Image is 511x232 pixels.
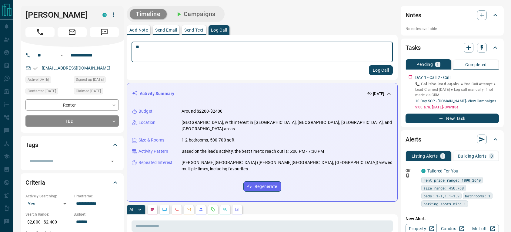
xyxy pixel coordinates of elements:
[458,154,487,158] p: Building Alerts
[129,28,148,32] p: Add Note
[90,27,119,37] span: Message
[74,76,119,85] div: Sun Oct 12 2025
[25,193,71,199] p: Actively Searching:
[406,8,499,22] div: Notes
[25,199,71,209] div: Yes
[465,193,490,199] span: bathrooms: 1
[182,159,392,172] p: [PERSON_NAME][GEOGRAPHIC_DATA] ([PERSON_NAME][GEOGRAPHIC_DATA], [GEOGRAPHIC_DATA]) viewed multipl...
[150,207,155,212] svg: Notes
[182,119,392,132] p: [GEOGRAPHIC_DATA], with interest in [GEOGRAPHIC_DATA], [GEOGRAPHIC_DATA], [GEOGRAPHIC_DATA], and ...
[427,169,458,173] a: Tailored For You
[235,207,240,212] svg: Agent Actions
[182,137,235,143] p: 1-2 bedrooms, 500-700 sqft
[406,43,421,53] h2: Tasks
[42,66,110,70] a: [EMAIL_ADDRESS][DOMAIN_NAME]
[406,173,410,178] svg: Push Notification Only
[25,88,71,96] div: Sun Oct 12 2025
[139,119,155,126] p: Location
[76,77,104,83] span: Signed up [DATE]
[25,76,71,85] div: Sun Oct 12 2025
[58,52,65,59] button: Open
[25,27,55,37] span: Call
[58,27,87,37] span: Email
[373,91,384,97] p: [DATE]
[406,114,499,123] button: New Task
[25,212,71,217] p: Search Range:
[412,154,438,158] p: Listing Alerts
[406,135,421,144] h2: Alerts
[25,140,38,150] h2: Tags
[25,115,119,127] div: TBD
[25,178,45,187] h2: Criteria
[415,99,496,103] a: 10 Day SOP - [DOMAIN_NAME]- View Campaigns
[369,65,393,75] button: Log Call
[25,175,119,190] div: Criteria
[28,88,56,94] span: Contacted [DATE]
[25,99,119,111] div: Renter
[25,217,71,227] p: $2,000 - $2,400
[25,10,93,20] h1: [PERSON_NAME]
[421,169,426,173] div: condos.ca
[415,81,499,98] p: 📞 𝗖𝗮𝗹𝗹 𝘁𝗵𝗲 𝗹𝗲𝗮𝗱 𝗮𝗴𝗮𝗶𝗻. ● 2nd Call Attempt ● Lead Claimed [DATE] ‎● Log call manually if not made ...
[28,77,49,83] span: Active [DATE]
[423,177,481,183] span: rent price range: 1890,2640
[415,74,450,81] p: DAY 1 - Call 2 - Call
[76,88,101,94] span: Claimed [DATE]
[465,63,487,67] p: Completed
[174,207,179,212] svg: Calls
[74,212,119,217] p: Budget:
[155,28,177,32] p: Send Email
[33,66,38,70] svg: Email Verified
[490,154,493,158] p: 0
[406,10,421,20] h2: Notes
[223,207,228,212] svg: Opportunities
[139,137,165,143] p: Size & Rooms
[169,9,222,19] button: Campaigns
[139,148,168,155] p: Activity Pattern
[25,138,119,152] div: Tags
[406,168,418,173] p: Off
[140,90,174,97] p: Activity Summary
[211,207,215,212] svg: Requests
[415,104,499,110] p: 9:00 a.m. [DATE] - Overdue
[211,28,227,32] p: Log Call
[184,28,204,32] p: Send Text
[423,185,464,191] span: size range: 450,768
[442,154,444,158] p: 1
[162,207,167,212] svg: Lead Browsing Activity
[132,88,392,99] div: Activity Summary[DATE]
[406,132,499,147] div: Alerts
[102,13,107,17] div: condos.ca
[182,108,222,114] p: Around $2200-$2400
[406,40,499,55] div: Tasks
[406,216,499,222] p: New Alert:
[139,108,152,114] p: Budget
[416,62,433,67] p: Pending
[186,207,191,212] svg: Emails
[182,148,324,155] p: Based on the lead's activity, the best time to reach out is: 5:00 PM - 7:30 PM
[423,193,459,199] span: beds: 1-1,1.1-1.9
[108,157,117,165] button: Open
[436,62,439,67] p: 1
[139,159,172,166] p: Repeated Interest
[74,88,119,96] div: Sun Oct 12 2025
[129,207,134,212] p: All
[243,181,281,192] button: Regenerate
[130,9,167,19] button: Timeline
[423,201,466,207] span: parking spots min: 1
[406,26,499,32] p: No notes available
[199,207,203,212] svg: Listing Alerts
[74,193,119,199] p: Timeframe:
